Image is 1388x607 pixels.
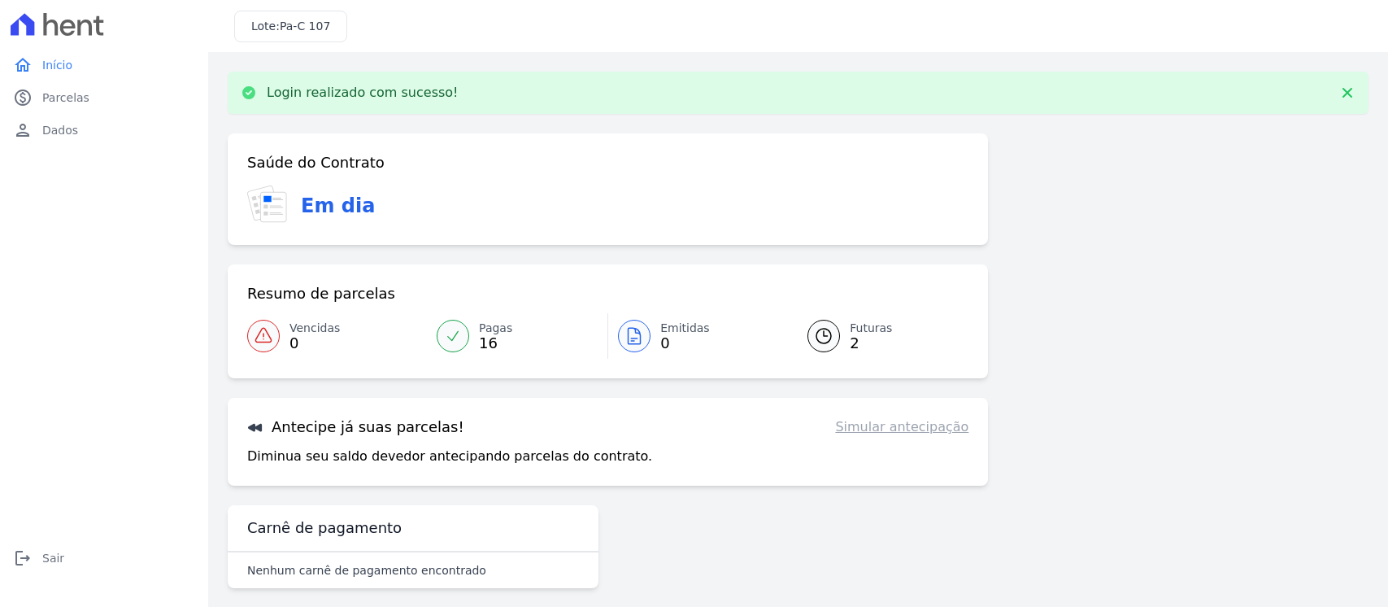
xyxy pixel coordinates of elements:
span: Futuras [850,320,892,337]
span: Início [42,57,72,73]
span: 2 [850,337,892,350]
a: Emitidas 0 [608,313,788,359]
a: logoutSair [7,542,202,574]
a: paidParcelas [7,81,202,114]
span: Pagas [479,320,512,337]
h3: Carnê de pagamento [247,518,402,538]
h3: Saúde do Contrato [247,153,385,172]
p: Nenhum carnê de pagamento encontrado [247,562,486,579]
p: Login realizado com sucesso! [267,85,459,101]
i: paid [13,88,33,107]
span: Parcelas [42,90,89,106]
span: 16 [479,337,512,350]
h3: Lote: [251,18,330,35]
h3: Antecipe já suas parcelas! [247,417,464,437]
a: Futuras 2 [788,313,968,359]
i: person [13,120,33,140]
p: Diminua seu saldo devedor antecipando parcelas do contrato. [247,447,652,466]
span: 0 [660,337,710,350]
span: Dados [42,122,78,138]
span: 0 [289,337,340,350]
a: homeInício [7,49,202,81]
a: personDados [7,114,202,146]
i: logout [13,548,33,568]
span: Pa-C 107 [280,20,330,33]
i: home [13,55,33,75]
a: Simular antecipação [835,417,968,437]
span: Emitidas [660,320,710,337]
span: Vencidas [289,320,340,337]
a: Pagas 16 [427,313,607,359]
span: Sair [42,550,64,566]
a: Vencidas 0 [247,313,427,359]
h3: Resumo de parcelas [247,284,395,303]
h3: Em dia [301,191,375,221]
